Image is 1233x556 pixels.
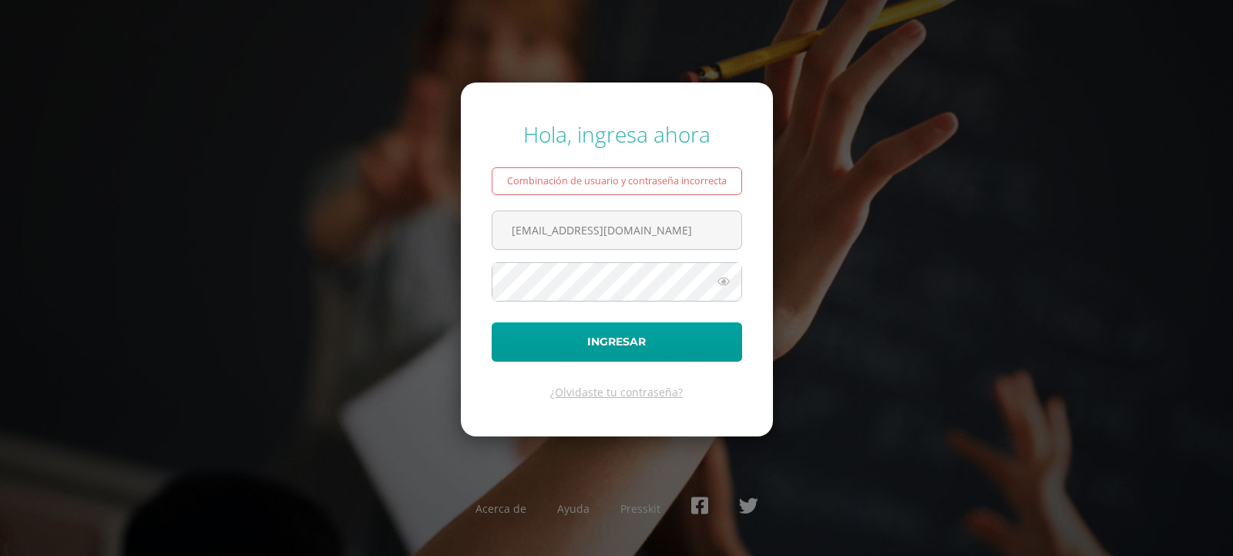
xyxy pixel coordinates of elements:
a: Acerca de [475,501,526,516]
a: ¿Olvidaste tu contraseña? [550,385,683,399]
div: Hola, ingresa ahora [492,120,742,149]
button: Ingresar [492,322,742,362]
div: Combinación de usuario y contraseña incorrecta [492,167,742,195]
a: Presskit [620,501,660,516]
input: Correo electrónico o usuario [492,211,741,249]
a: Ayuda [557,501,590,516]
